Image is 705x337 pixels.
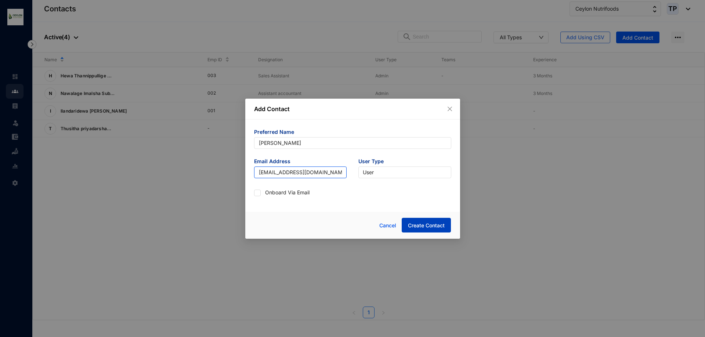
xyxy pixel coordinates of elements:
button: Close [446,105,454,113]
span: Create Contact [408,222,445,229]
input: akshay@gmail.com [254,166,347,178]
button: Cancel [374,218,402,233]
span: User Type [358,158,451,166]
button: Create Contact [402,218,451,232]
span: close [447,106,453,112]
span: User [363,167,447,178]
span: Cancel [379,221,396,230]
p: Add Contact [254,105,451,113]
span: Preferred Name [254,128,451,137]
p: Onboard Via Email [265,189,310,197]
span: Email Address [254,158,347,166]
input: Akshay Segar [254,137,451,149]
